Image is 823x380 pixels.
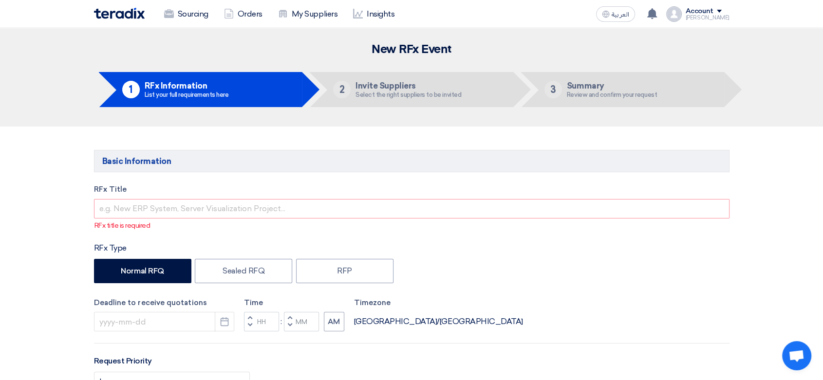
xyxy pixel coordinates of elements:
p: RFx title is required [94,220,729,231]
button: AM [324,312,344,331]
label: RFP [296,259,393,283]
div: Review and confirm your request [567,91,657,98]
label: Timezone [354,297,523,308]
a: Orders [216,3,270,25]
label: Sealed RFQ [195,259,292,283]
label: Deadline to receive quotations [94,297,234,308]
a: My Suppliers [270,3,345,25]
div: 1 [122,81,140,98]
div: [GEOGRAPHIC_DATA]/[GEOGRAPHIC_DATA] [354,316,523,327]
label: RFx Title [94,184,729,195]
div: [PERSON_NAME] [686,15,729,20]
input: Minutes [284,312,319,331]
div: Account [686,7,713,16]
h5: Invite Suppliers [355,81,461,90]
label: Request Priority [94,355,152,367]
input: Hours [244,312,279,331]
a: Open chat [782,341,811,370]
button: العربية [596,6,635,22]
label: Time [244,297,344,308]
h5: Basic Information [94,150,729,172]
span: العربية [612,11,629,18]
div: 2 [333,81,351,98]
div: : [279,316,284,327]
img: profile_test.png [666,6,682,22]
div: List your full requirements here [145,91,229,98]
a: Insights [345,3,402,25]
a: Sourcing [156,3,216,25]
div: Select the right suppliers to be invited [355,91,461,98]
img: Teradix logo [94,8,145,19]
label: Normal RFQ [94,259,191,283]
input: yyyy-mm-dd [94,312,234,331]
h5: RFx Information [145,81,229,90]
h2: New RFx Event [94,43,729,56]
div: RFx Type [94,242,729,254]
div: 3 [544,81,562,98]
input: e.g. New ERP System, Server Visualization Project... [94,199,729,218]
h5: Summary [567,81,657,90]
